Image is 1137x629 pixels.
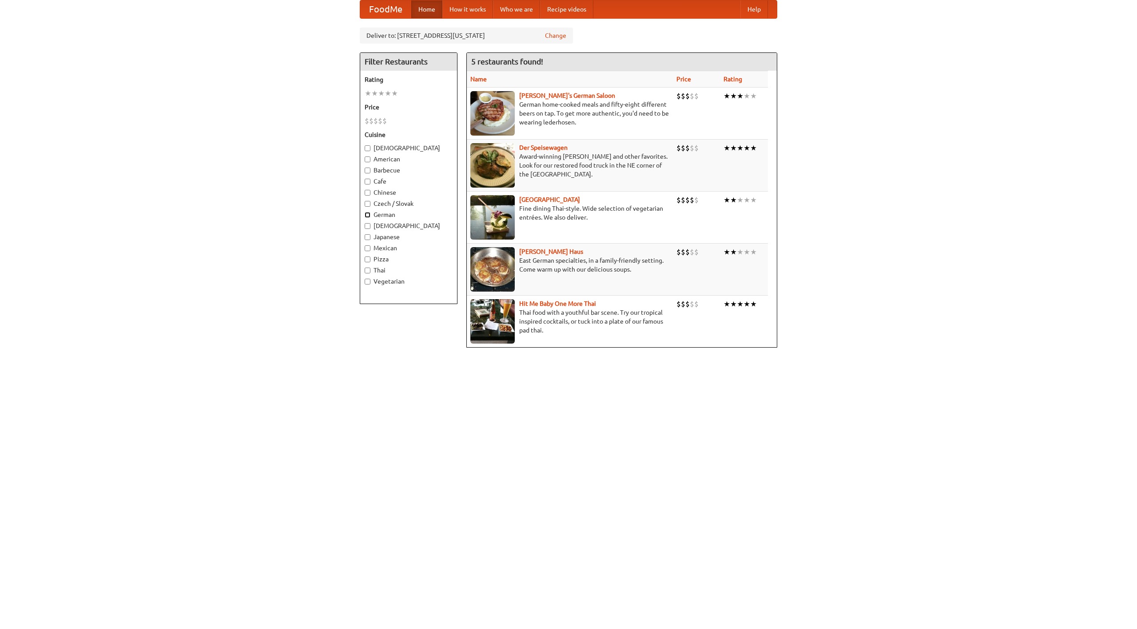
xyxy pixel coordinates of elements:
h4: Filter Restaurants [360,53,457,71]
input: Cafe [365,179,370,184]
a: Home [411,0,442,18]
ng-pluralize: 5 restaurants found! [471,57,543,66]
li: $ [694,143,699,153]
label: American [365,155,453,164]
label: Pizza [365,255,453,264]
h5: Price [365,103,453,112]
label: Czech / Slovak [365,199,453,208]
li: $ [681,299,685,309]
p: Fine dining Thai-style. Wide selection of vegetarian entrées. We also deliver. [470,204,669,222]
a: Change [545,31,566,40]
div: Deliver to: [STREET_ADDRESS][US_STATE] [360,28,573,44]
li: $ [676,247,681,257]
label: Thai [365,266,453,275]
h5: Cuisine [365,130,453,139]
label: [DEMOGRAPHIC_DATA] [365,221,453,230]
li: ★ [750,195,757,205]
input: Chinese [365,190,370,196]
input: Mexican [365,245,370,251]
li: $ [681,91,685,101]
li: ★ [730,91,737,101]
img: babythai.jpg [470,299,515,344]
li: $ [681,143,685,153]
a: [PERSON_NAME] Haus [519,248,583,255]
label: Cafe [365,177,453,186]
li: $ [685,91,690,101]
input: Vegetarian [365,279,370,284]
li: $ [681,195,685,205]
li: $ [382,116,387,126]
a: Price [676,76,691,83]
b: Hit Me Baby One More Thai [519,300,596,307]
li: ★ [724,247,730,257]
li: $ [694,91,699,101]
li: ★ [750,143,757,153]
li: ★ [737,299,743,309]
p: German home-cooked meals and fifty-eight different beers on tap. To get more authentic, you'd nee... [470,100,669,127]
li: $ [690,247,694,257]
li: ★ [743,247,750,257]
li: $ [685,299,690,309]
li: $ [676,299,681,309]
li: ★ [737,195,743,205]
li: ★ [378,88,385,98]
li: ★ [730,299,737,309]
li: $ [690,91,694,101]
li: ★ [743,143,750,153]
li: $ [694,299,699,309]
label: Mexican [365,244,453,252]
li: ★ [724,299,730,309]
img: kohlhaus.jpg [470,247,515,292]
a: FoodMe [360,0,411,18]
li: ★ [724,195,730,205]
li: ★ [737,91,743,101]
img: speisewagen.jpg [470,143,515,188]
li: ★ [743,299,750,309]
li: ★ [750,299,757,309]
li: $ [690,195,694,205]
li: ★ [750,247,757,257]
a: [GEOGRAPHIC_DATA] [519,196,580,203]
a: [PERSON_NAME]'s German Saloon [519,92,615,99]
a: Rating [724,76,742,83]
input: [DEMOGRAPHIC_DATA] [365,223,370,229]
label: [DEMOGRAPHIC_DATA] [365,144,453,152]
li: $ [374,116,378,126]
li: $ [676,195,681,205]
p: East German specialties, in a family-friendly setting. Come warm up with our delicious soups. [470,256,669,274]
input: Japanese [365,234,370,240]
a: Der Speisewagen [519,144,568,151]
li: ★ [391,88,398,98]
li: ★ [743,195,750,205]
li: $ [694,247,699,257]
li: $ [694,195,699,205]
a: Name [470,76,487,83]
li: $ [690,143,694,153]
li: ★ [724,143,730,153]
li: ★ [365,88,371,98]
input: Pizza [365,256,370,262]
li: $ [378,116,382,126]
input: American [365,156,370,162]
p: Award-winning [PERSON_NAME] and other favorites. Look for our restored food truck in the NE corne... [470,152,669,179]
li: $ [365,116,369,126]
li: ★ [730,247,737,257]
label: Chinese [365,188,453,197]
li: $ [685,195,690,205]
a: Recipe videos [540,0,593,18]
li: $ [676,91,681,101]
li: ★ [737,143,743,153]
h5: Rating [365,75,453,84]
input: German [365,212,370,218]
li: ★ [750,91,757,101]
li: ★ [730,195,737,205]
input: Barbecue [365,168,370,173]
label: Barbecue [365,166,453,175]
li: $ [685,143,690,153]
li: $ [690,299,694,309]
input: [DEMOGRAPHIC_DATA] [365,145,370,151]
a: Help [740,0,768,18]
